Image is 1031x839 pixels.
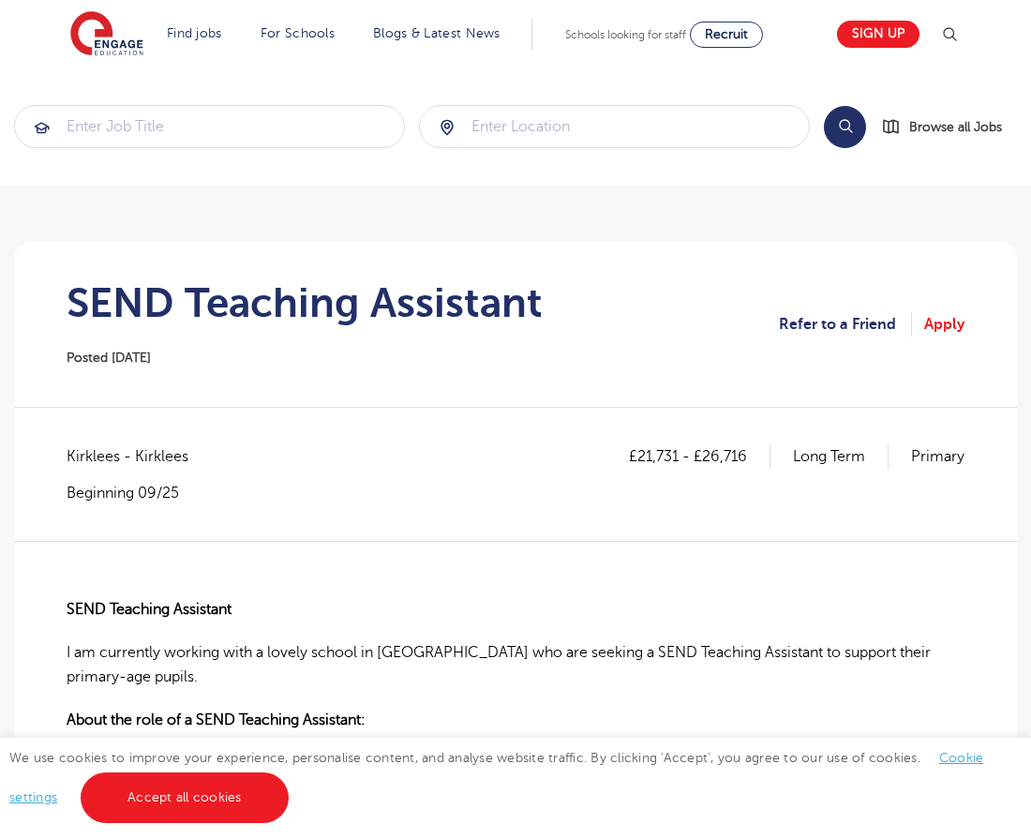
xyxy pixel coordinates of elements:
a: Browse all Jobs [881,116,1017,138]
div: Submit [419,105,810,148]
span: We use cookies to improve your experience, personalise content, and analyse website traffic. By c... [9,751,983,804]
strong: SEND Teaching Assistant [67,601,232,618]
span: Kirklees - Kirklees [67,444,207,469]
p: £21,731 - £26,716 [629,444,770,469]
span: Schools looking for staff [565,28,686,41]
p: Long Term [793,444,889,469]
span: Posted [DATE] [67,351,151,365]
button: Search [824,106,866,148]
span: Recruit [705,27,748,41]
a: Sign up [837,21,919,48]
strong: About the role of a SEND Teaching Assistant: [67,712,366,728]
a: Recruit [690,22,763,48]
h1: SEND Teaching Assistant [67,279,543,326]
a: Accept all cookies [81,772,289,823]
p: I am currently working with a lovely school in [GEOGRAPHIC_DATA] who are seeking a SEND Teaching ... [67,640,964,690]
a: Apply [924,312,964,337]
input: Submit [15,106,404,147]
a: Blogs & Latest News [373,26,501,40]
p: Primary [911,444,964,469]
span: Browse all Jobs [909,116,1002,138]
input: Submit [420,106,809,147]
p: Beginning 09/25 [67,483,207,503]
img: Engage Education [70,11,143,58]
a: Refer to a Friend [779,312,912,337]
a: Find jobs [167,26,222,40]
div: Submit [14,105,405,148]
a: For Schools [261,26,335,40]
